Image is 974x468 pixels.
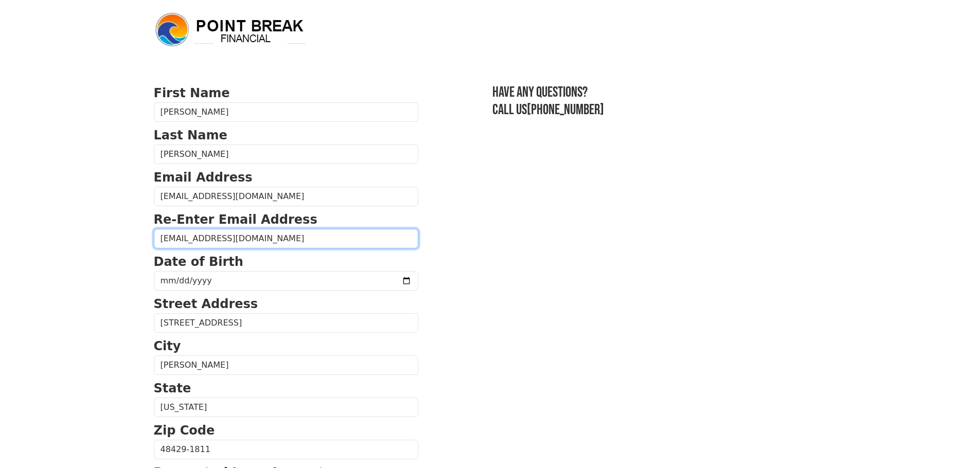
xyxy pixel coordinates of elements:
[154,86,230,100] strong: First Name
[154,11,308,48] img: logo.png
[154,170,253,185] strong: Email Address
[154,297,258,311] strong: Street Address
[154,440,418,459] input: Zip Code
[154,423,215,438] strong: Zip Code
[154,102,418,122] input: First Name
[154,355,418,375] input: City
[154,145,418,164] input: Last Name
[154,255,243,269] strong: Date of Birth
[154,187,418,206] input: Email Address
[154,313,418,333] input: Street Address
[154,339,181,353] strong: City
[492,101,821,119] h3: Call us
[154,381,191,395] strong: State
[492,84,821,101] h3: Have any questions?
[527,101,604,118] a: [PHONE_NUMBER]
[154,229,418,248] input: Re-Enter Email Address
[154,128,227,142] strong: Last Name
[154,212,317,227] strong: Re-Enter Email Address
